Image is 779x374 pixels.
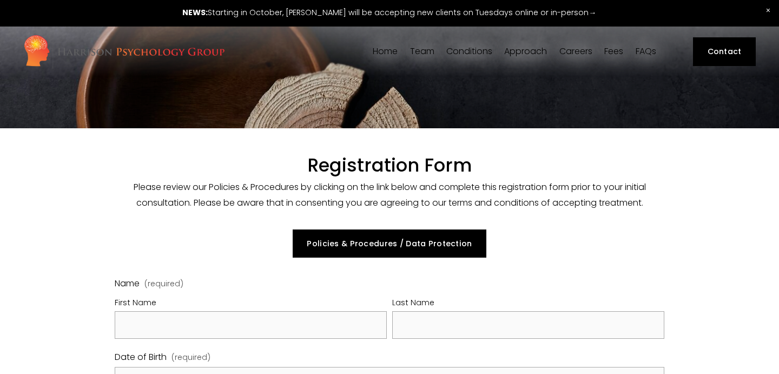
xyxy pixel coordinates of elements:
[293,229,486,258] a: Policies & Procedures / Data Protection
[23,34,225,69] img: Harrison Psychology Group
[410,47,434,57] a: folder dropdown
[559,47,592,57] a: Careers
[504,47,547,57] a: folder dropdown
[446,47,492,57] a: folder dropdown
[604,47,623,57] a: Fees
[115,296,387,311] div: First Name
[115,180,664,211] p: Please review our Policies & Procedures by clicking on the link below and complete this registrat...
[693,37,755,65] a: Contact
[410,47,434,56] span: Team
[392,296,664,311] div: Last Name
[446,47,492,56] span: Conditions
[115,276,140,292] span: Name
[504,47,547,56] span: Approach
[144,280,183,287] span: (required)
[373,47,398,57] a: Home
[115,350,167,365] span: Date of Birth
[171,351,210,365] span: (required)
[636,47,656,57] a: FAQs
[115,154,664,177] h1: Registration Form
